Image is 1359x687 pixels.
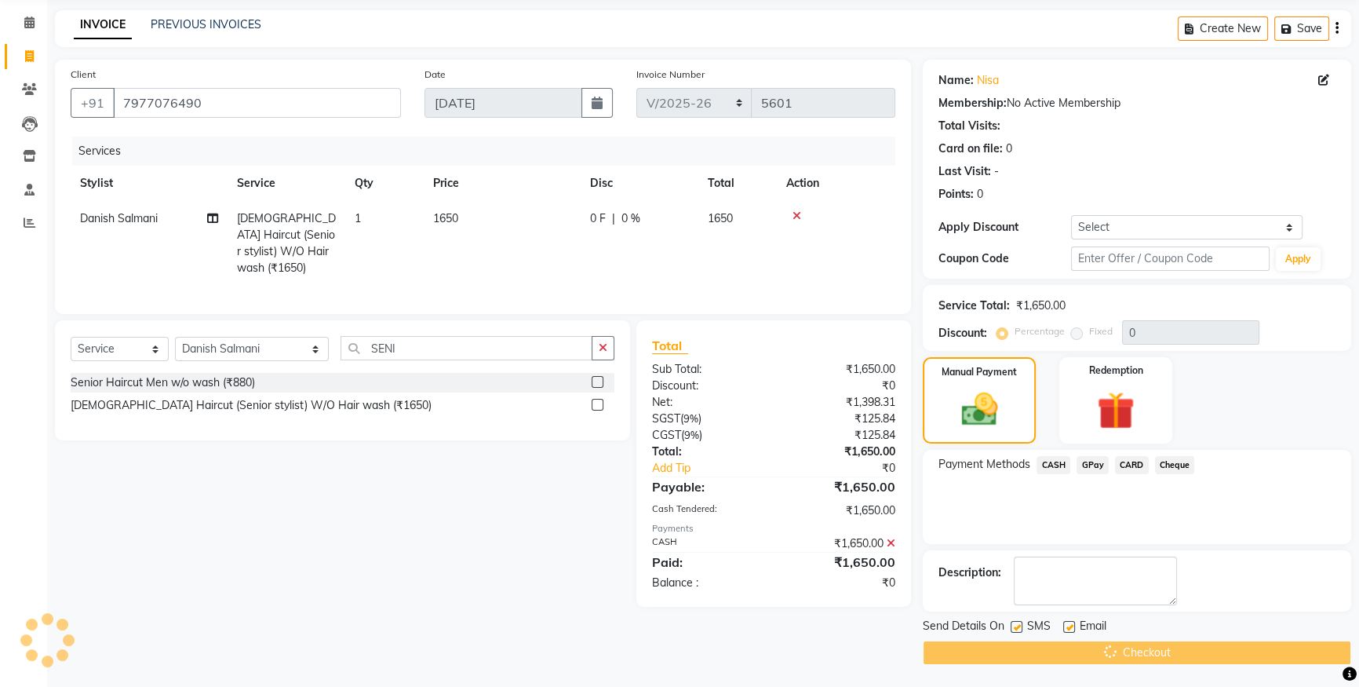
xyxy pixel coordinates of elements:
div: Coupon Code [938,250,1071,267]
div: Payable: [640,477,774,496]
div: Net: [640,394,774,411]
div: Services [72,137,907,166]
span: [DEMOGRAPHIC_DATA] Haircut (Senior stylist) W/O Hair wash (₹1650) [237,211,336,275]
label: Manual Payment [942,365,1017,379]
div: Discount: [640,378,774,394]
div: Sub Total: [640,361,774,378]
th: Action [777,166,895,201]
th: Qty [345,166,424,201]
div: ₹125.84 [774,427,907,444]
div: Senior Haircut Men w/o wash (₹880) [71,375,255,391]
input: Search by Name/Mobile/Email/Code [113,88,401,118]
div: ₹1,398.31 [774,394,907,411]
span: Total [652,338,688,354]
div: ₹1,650.00 [774,444,907,460]
a: Add Tip [640,460,796,477]
div: Balance : [640,575,774,591]
img: _gift.svg [1085,387,1146,434]
div: Name: [938,72,974,89]
span: 1 [355,211,361,225]
div: [DEMOGRAPHIC_DATA] Haircut (Senior stylist) W/O Hair wash (₹1650) [71,397,432,414]
div: ( ) [640,411,774,427]
th: Price [424,166,581,201]
img: _cash.svg [950,389,1009,430]
div: Last Visit: [938,163,991,180]
div: ₹1,650.00 [774,361,907,378]
div: ₹125.84 [774,411,907,427]
label: Invoice Number [636,68,705,82]
span: Danish Salmani [80,211,158,225]
div: Discount: [938,325,987,342]
a: Nisa [977,72,999,89]
div: Cash Tendered: [640,502,774,519]
div: Points: [938,186,974,203]
label: Fixed [1089,324,1113,338]
span: CARD [1115,456,1149,474]
th: Service [228,166,345,201]
div: 0 [977,186,983,203]
button: +91 [71,88,115,118]
span: SMS [1027,618,1051,638]
div: Paid: [640,553,774,572]
span: GPay [1077,456,1109,474]
button: Create New [1178,16,1268,41]
div: 0 [1006,141,1012,157]
div: ₹1,650.00 [774,535,907,552]
span: 1650 [708,211,733,225]
span: Email [1080,618,1106,638]
span: 0 % [621,210,640,227]
div: Total Visits: [938,118,1000,134]
span: 0 F [590,210,606,227]
label: Percentage [1015,324,1065,338]
div: ₹0 [774,575,907,591]
button: Save [1274,16,1329,41]
th: Total [698,166,777,201]
span: 9% [683,412,698,425]
label: Client [71,68,96,82]
span: CGST [652,428,681,442]
div: Apply Discount [938,219,1071,236]
div: Card on file: [938,141,1003,157]
div: ₹1,650.00 [774,502,907,519]
div: Total: [640,444,774,460]
a: INVOICE [74,11,132,39]
div: Service Total: [938,298,1010,314]
label: Date [424,68,446,82]
label: Redemption [1089,364,1143,378]
input: Enter Offer / Coupon Code [1071,247,1270,271]
span: 1650 [433,211,458,225]
span: | [612,210,615,227]
div: - [994,163,999,180]
div: ₹0 [796,460,907,477]
a: PREVIOUS INVOICES [151,17,261,31]
div: ₹1,650.00 [774,477,907,496]
div: CASH [640,535,774,552]
th: Disc [581,166,698,201]
div: Membership: [938,95,1007,111]
button: Apply [1276,247,1321,271]
div: No Active Membership [938,95,1335,111]
span: 9% [684,429,699,441]
span: CASH [1037,456,1070,474]
input: Search or Scan [341,336,592,360]
span: Send Details On [923,618,1004,638]
span: Cheque [1155,456,1195,474]
div: Description: [938,565,1001,581]
div: ₹1,650.00 [774,553,907,572]
div: ₹1,650.00 [1016,298,1066,314]
span: Payment Methods [938,456,1030,473]
div: ( ) [640,427,774,444]
div: ₹0 [774,378,907,394]
th: Stylist [71,166,228,201]
span: SGST [652,411,680,426]
div: Payments [652,522,896,535]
